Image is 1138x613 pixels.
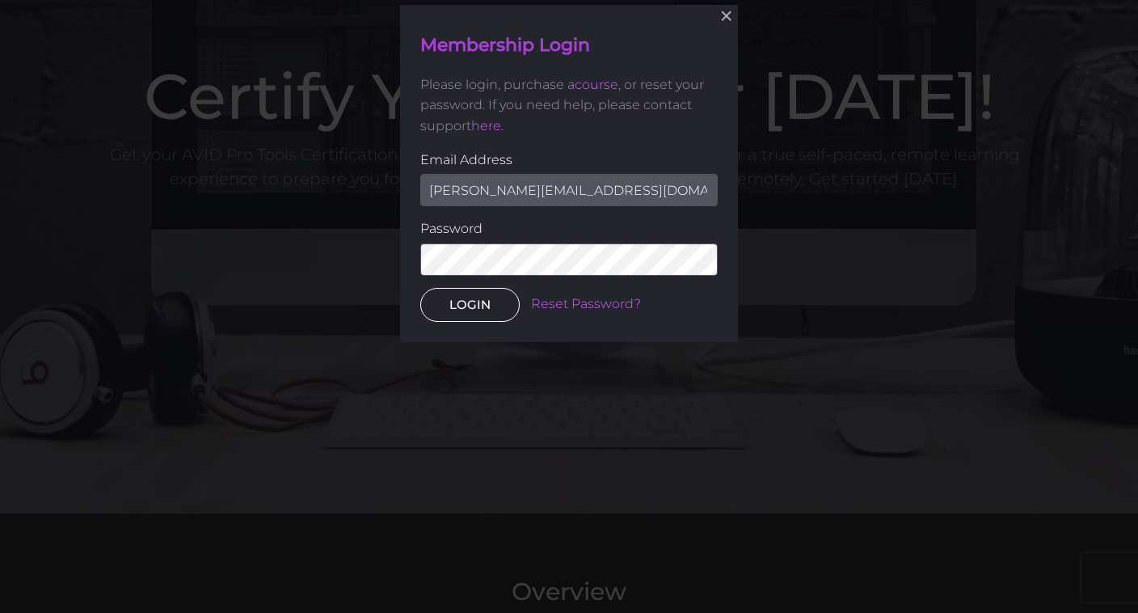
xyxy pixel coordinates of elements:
[531,296,641,311] a: Reset Password?
[471,118,501,133] a: here
[420,33,718,58] h4: Membership Login
[420,74,718,136] p: Please login, purchase a , or reset your password. If you need help, please contact support .
[575,76,618,91] a: course
[420,287,520,321] button: LOGIN
[420,149,718,170] label: Email Address
[420,218,718,239] label: Password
